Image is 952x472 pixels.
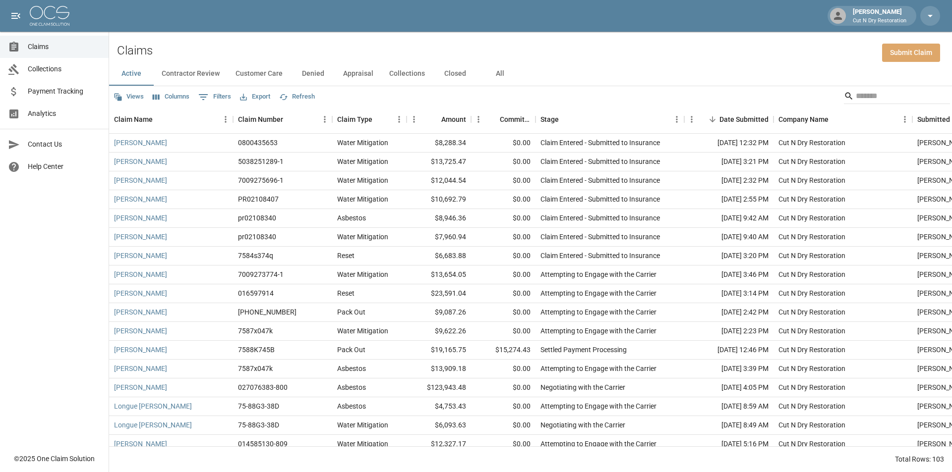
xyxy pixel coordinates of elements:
[153,112,167,126] button: Sort
[117,44,153,58] h2: Claims
[238,105,283,133] div: Claim Number
[154,62,228,86] button: Contractor Review
[407,435,471,454] div: $12,327.17
[337,401,366,411] div: Asbestos
[540,269,656,279] div: Attempting to Engage with the Carrier
[337,105,372,133] div: Claim Type
[849,7,910,25] div: [PERSON_NAME]
[778,157,845,166] div: Cut N Dry Restoration
[407,247,471,265] div: $6,683.88
[337,194,388,204] div: Water Mitigation
[407,171,471,190] div: $12,044.54
[471,265,535,284] div: $0.00
[238,194,279,204] div: PR02108407
[540,307,656,317] div: Attempting to Engage with the Carrier
[684,209,773,228] div: [DATE] 9:42 AM
[471,416,535,435] div: $0.00
[540,364,656,373] div: Attempting to Engage with the Carrier
[844,88,950,106] div: Search
[540,194,660,204] div: Claim Entered - Submitted to Insurance
[150,89,192,105] button: Select columns
[238,439,288,449] div: 014585130-809
[559,112,573,126] button: Sort
[238,364,273,373] div: 7587x047k
[540,138,660,148] div: Claim Entered - Submitted to Insurance
[337,232,388,242] div: Water Mitigation
[337,420,388,430] div: Water Mitigation
[114,345,167,355] a: [PERSON_NAME]
[238,326,273,336] div: 7587x047k
[471,105,535,133] div: Committed Amount
[238,382,288,392] div: 027076383-800
[291,62,335,86] button: Denied
[407,153,471,171] div: $13,725.47
[407,360,471,378] div: $13,909.18
[407,397,471,416] div: $4,753.43
[684,153,773,171] div: [DATE] 3:21 PM
[684,190,773,209] div: [DATE] 2:55 PM
[535,105,684,133] div: Stage
[238,138,278,148] div: 0800435653
[684,105,773,133] div: Date Submitted
[471,397,535,416] div: $0.00
[14,454,95,464] div: © 2025 One Claim Solution
[895,454,944,464] div: Total Rows: 103
[719,105,769,133] div: Date Submitted
[335,62,381,86] button: Appraisal
[114,269,167,279] a: [PERSON_NAME]
[392,112,407,127] button: Menu
[427,112,441,126] button: Sort
[28,64,101,74] span: Collections
[500,105,531,133] div: Committed Amount
[684,416,773,435] div: [DATE] 8:49 AM
[407,341,471,360] div: $19,165.75
[669,112,684,127] button: Menu
[238,288,274,298] div: 016597914
[6,6,26,26] button: open drawer
[778,345,845,355] div: Cut N Dry Restoration
[28,108,101,119] span: Analytics
[684,247,773,265] div: [DATE] 3:20 PM
[407,134,471,153] div: $8,288.34
[114,138,167,148] a: [PERSON_NAME]
[337,157,388,166] div: Water Mitigation
[778,213,845,223] div: Cut N Dry Restoration
[337,439,388,449] div: Water Mitigation
[486,112,500,126] button: Sort
[114,251,167,261] a: [PERSON_NAME]
[407,265,471,284] div: $13,654.05
[277,89,317,105] button: Refresh
[238,420,279,430] div: 75-88G3-38D
[441,105,466,133] div: Amount
[471,247,535,265] div: $0.00
[853,17,906,25] p: Cut N Dry Restoration
[238,175,284,185] div: 7009275696-1
[471,303,535,322] div: $0.00
[114,401,192,411] a: Longue [PERSON_NAME]
[28,42,101,52] span: Claims
[114,420,192,430] a: Longue [PERSON_NAME]
[471,360,535,378] div: $0.00
[684,378,773,397] div: [DATE] 4:05 PM
[337,326,388,336] div: Water Mitigation
[407,190,471,209] div: $10,692.79
[778,439,845,449] div: Cut N Dry Restoration
[407,105,471,133] div: Amount
[283,112,297,126] button: Sort
[238,213,276,223] div: pr02108340
[109,62,952,86] div: dynamic tabs
[540,382,625,392] div: Negotiating with the Carrier
[407,209,471,228] div: $8,946.36
[471,228,535,247] div: $0.00
[829,112,842,126] button: Sort
[114,194,167,204] a: [PERSON_NAME]
[317,112,332,127] button: Menu
[540,288,656,298] div: Attempting to Engage with the Carrier
[114,105,153,133] div: Claim Name
[111,89,146,105] button: Views
[540,157,660,166] div: Claim Entered - Submitted to Insurance
[238,157,284,166] div: 5038251289-1
[238,307,297,317] div: 01-008-942649
[109,62,154,86] button: Active
[477,62,522,86] button: All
